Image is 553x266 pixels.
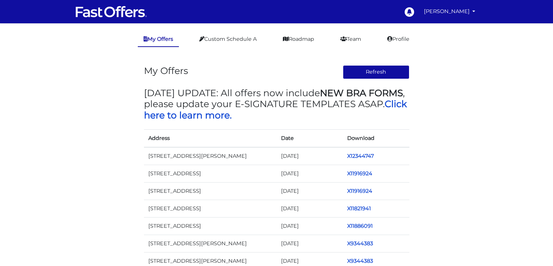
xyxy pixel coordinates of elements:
[144,147,277,165] td: [STREET_ADDRESS][PERSON_NAME]
[277,129,343,147] th: Date
[277,32,320,46] a: Roadmap
[320,87,403,98] strong: NEW BRA FORMS
[347,170,372,177] a: X11916924
[277,147,343,165] td: [DATE]
[347,240,373,247] a: X9344383
[347,153,374,159] a: X12344747
[277,235,343,253] td: [DATE]
[334,32,367,46] a: Team
[421,4,478,19] a: [PERSON_NAME]
[277,200,343,217] td: [DATE]
[347,223,373,229] a: X11886091
[144,235,277,253] td: [STREET_ADDRESS][PERSON_NAME]
[144,87,409,121] h3: [DATE] UPDATE: All offers now include , please update your E-SIGNATURE TEMPLATES ASAP.
[144,217,277,235] td: [STREET_ADDRESS]
[347,188,372,194] a: X11916924
[277,182,343,200] td: [DATE]
[277,217,343,235] td: [DATE]
[144,165,277,182] td: [STREET_ADDRESS]
[343,129,409,147] th: Download
[144,65,188,76] h3: My Offers
[193,32,263,46] a: Custom Schedule A
[138,32,179,47] a: My Offers
[144,129,277,147] th: Address
[347,205,371,212] a: X11821941
[347,258,373,264] a: X9344383
[144,182,277,200] td: [STREET_ADDRESS]
[343,65,409,79] button: Refresh
[381,32,415,46] a: Profile
[144,200,277,217] td: [STREET_ADDRESS]
[144,98,407,120] a: Click here to learn more.
[277,165,343,182] td: [DATE]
